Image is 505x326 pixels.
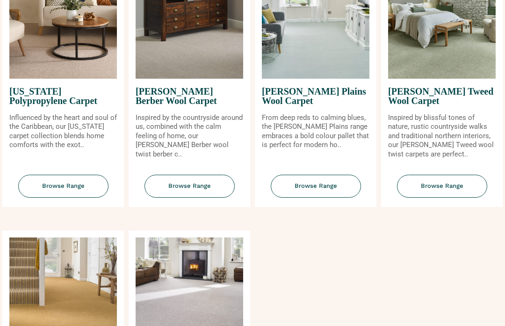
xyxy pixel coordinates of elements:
[136,79,243,114] span: [PERSON_NAME] Berber Wool Carpet
[129,175,250,207] a: Browse Range
[9,114,117,150] p: Influenced by the heart and soul of the Caribbean, our [US_STATE] carpet collection blends home c...
[397,175,487,198] span: Browse Range
[136,114,243,160] p: Inspired by the countryside around us, combined with the calm feeling of home, our [PERSON_NAME] ...
[262,79,369,114] span: [PERSON_NAME] Plains Wool Carpet
[262,114,369,150] p: From deep reds to calming blues, the [PERSON_NAME] Plains range embraces a bold colour pallet tha...
[2,175,124,207] a: Browse Range
[18,175,108,198] span: Browse Range
[388,79,496,114] span: [PERSON_NAME] Tweed Wool Carpet
[388,114,496,160] p: Inspired by blissful tones of nature, rustic countryside walks and traditional northern interiors...
[271,175,361,198] span: Browse Range
[144,175,235,198] span: Browse Range
[255,175,376,207] a: Browse Range
[381,175,503,207] a: Browse Range
[9,79,117,114] span: [US_STATE] Polypropylene Carpet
